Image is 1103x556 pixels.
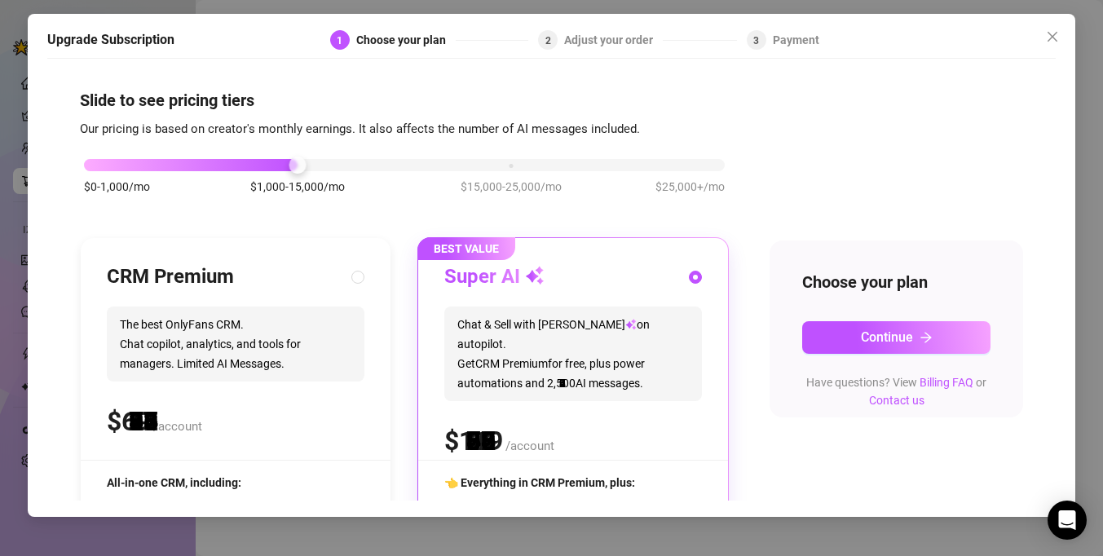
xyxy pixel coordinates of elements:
[920,331,933,344] span: arrow-right
[444,264,545,290] h3: Super AI
[80,89,1023,112] h4: Slide to see pricing tiers
[505,439,554,453] span: /account
[806,376,986,407] span: Have questions? View or
[1046,30,1059,43] span: close
[869,394,924,407] a: Contact us
[655,178,725,196] span: $25,000+/mo
[802,321,990,354] button: Continuearrow-right
[80,121,640,136] span: Our pricing is based on creator's monthly earnings. It also affects the number of AI messages inc...
[1048,501,1087,540] div: Open Intercom Messenger
[250,178,345,196] span: $1,000-15,000/mo
[107,264,234,290] h3: CRM Premium
[47,30,174,50] h5: Upgrade Subscription
[417,237,515,260] span: BEST VALUE
[444,476,635,489] span: 👈 Everything in CRM Premium, plus:
[107,476,241,489] span: All-in-one CRM, including:
[861,329,913,345] span: Continue
[107,406,151,437] span: $
[802,271,990,293] h4: Choose your plan
[773,30,819,50] div: Payment
[444,307,702,401] span: Chat & Sell with [PERSON_NAME] on autopilot. Get CRM Premium for free, plus power automations and...
[461,178,562,196] span: $15,000-25,000/mo
[1039,30,1065,43] span: Close
[753,35,759,46] span: 3
[356,30,456,50] div: Choose your plan
[1039,24,1065,50] button: Close
[444,426,503,457] span: $
[84,178,150,196] span: $0-1,000/mo
[564,30,663,50] div: Adjust your order
[107,307,364,382] span: The best OnlyFans CRM. Chat copilot, analytics, and tools for managers. Limited AI Messages.
[337,35,342,46] span: 1
[545,35,551,46] span: 2
[920,376,973,389] a: Billing FAQ
[153,419,202,434] span: /account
